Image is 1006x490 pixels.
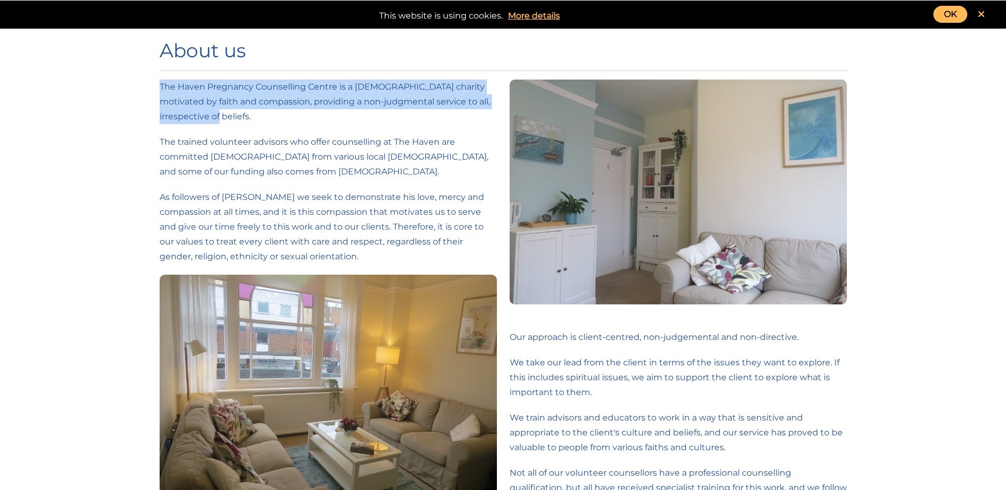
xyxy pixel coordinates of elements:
p: As followers of [PERSON_NAME] we seek to demonstrate his love, mercy and compassion at all times,... [160,190,497,264]
p: We take our lead from the client in terms of the issues they want to explore. If this includes sp... [510,355,847,400]
a: OK [933,6,967,23]
img: The Haven's counselling room from another angle [510,80,847,304]
div: This website is using cookies. [11,6,995,23]
p: The trained volunteer advisors who offer counselling at The Haven are committed [DEMOGRAPHIC_DATA... [160,135,497,179]
p: The Haven Pregnancy Counselling Centre is a [DEMOGRAPHIC_DATA] charity motivated by faith and com... [160,80,497,124]
a: More details [503,8,565,23]
p: We train advisors and educators to work in a way that is sensitive and appropriate to the client'... [510,410,847,455]
h1: About us [160,39,847,62]
p: Our approach is client-centred, non-judgemental and non-directive. [510,330,847,345]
